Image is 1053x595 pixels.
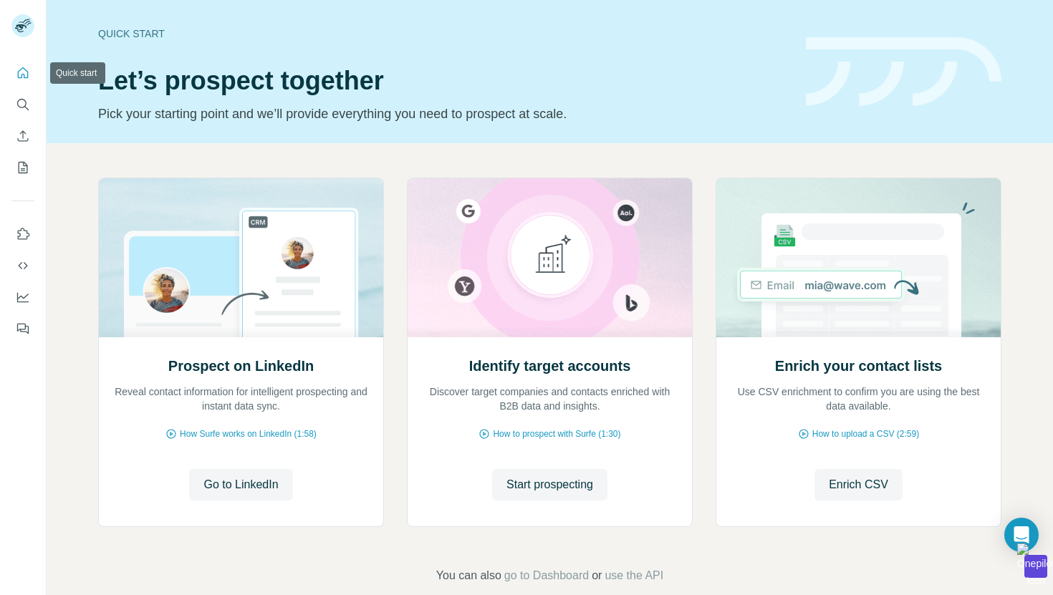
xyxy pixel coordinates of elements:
[203,476,278,493] span: Go to LinkedIn
[11,316,34,342] button: Feedback
[98,67,789,95] h1: Let’s prospect together
[11,221,34,247] button: Use Surfe on LinkedIn
[189,469,292,500] button: Go to LinkedIn
[422,384,678,413] p: Discover target companies and contacts enriched with B2B data and insights.
[98,26,789,41] div: Quick start
[98,104,789,124] p: Pick your starting point and we’ll provide everything you need to prospect at scale.
[11,123,34,149] button: Enrich CSV
[98,178,384,337] img: Prospect on LinkedIn
[812,427,919,440] span: How to upload a CSV (2:59)
[180,427,317,440] span: How Surfe works on LinkedIn (1:58)
[11,155,34,180] button: My lists
[716,178,1001,337] img: Enrich your contact lists
[113,384,369,413] p: Reveal contact information for intelligent prospecting and instant data sync.
[1004,518,1039,552] div: Open Intercom Messenger
[504,567,589,584] button: go to Dashboard
[731,384,986,413] p: Use CSV enrichment to confirm you are using the best data available.
[469,356,631,376] h2: Identify target accounts
[506,476,593,493] span: Start prospecting
[592,567,602,584] span: or
[436,567,501,584] span: You can also
[11,92,34,117] button: Search
[492,469,607,500] button: Start prospecting
[11,284,34,310] button: Dashboard
[493,427,620,440] span: How to prospect with Surfe (1:30)
[814,469,903,500] button: Enrich CSV
[605,567,663,584] button: use the API
[775,356,942,376] h2: Enrich your contact lists
[407,178,693,337] img: Identify target accounts
[806,37,1001,107] img: banner
[829,476,888,493] span: Enrich CSV
[168,356,314,376] h2: Prospect on LinkedIn
[11,60,34,86] button: Quick start
[11,253,34,279] button: Use Surfe API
